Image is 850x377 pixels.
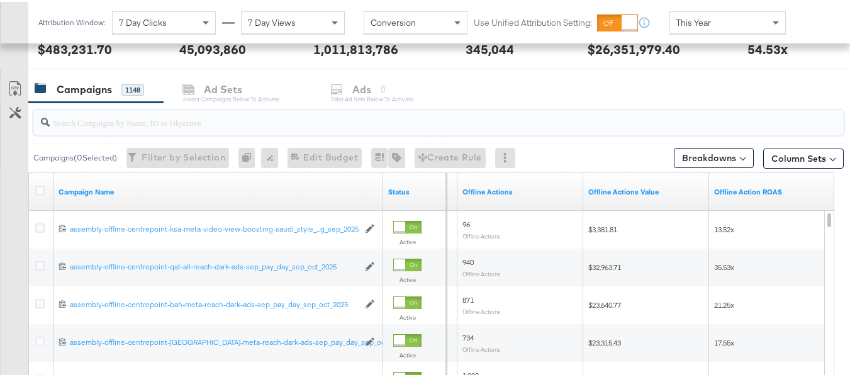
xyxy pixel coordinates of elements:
div: Attribution Window: [38,16,106,25]
a: assembly-offline-centrepoint-bah-meta-reach-dark-ads-sep_pay_day_sep_oct_2025 [70,298,359,308]
a: Shows the current state of your Ad Campaign. [388,185,441,195]
a: assembly-offline-centrepoint-qat-all-reach-dark-ads-sep_pay_day_sep_oct_2025 [70,260,359,271]
div: assembly-offline-centrepoint-qat-all-reach-dark-ads-sep_pay_day_sep_oct_2025 [70,260,359,270]
div: Campaigns ( 0 Selected) [33,150,117,162]
a: Your campaign name. [59,185,378,195]
sub: Offline Actions [462,306,501,313]
div: 1148 [121,82,144,94]
sub: Offline Actions [462,344,501,351]
div: 45,093,860 [179,38,246,57]
span: Conversion [371,15,416,26]
sub: Offline Actions [462,268,501,276]
span: $23,640.77 [588,298,621,308]
button: Column Sets [763,147,844,167]
span: 21.25x [714,298,734,308]
button: Breakdowns [674,146,754,166]
span: 871 [462,293,474,303]
span: $23,315.43 [588,336,621,346]
span: 7 Day Views [248,15,296,26]
input: Search Campaigns by Name, ID or Objective [50,103,772,128]
div: assembly-offline-centrepoint-ksa-meta-video-view-boosting-saudi_style_...g_sep_2025 [70,222,359,232]
label: Use Unified Attribution Setting: [474,15,592,27]
div: 1,011,813,786 [313,38,398,57]
span: This Year [676,15,711,26]
a: Offline Actions. [714,185,830,195]
a: Offline Actions. [588,185,704,195]
span: 17.55x [714,336,734,346]
span: 13.52x [714,223,734,232]
span: 35.53x [714,261,734,270]
a: assembly-offline-centrepoint-[GEOGRAPHIC_DATA]-meta-reach-dark-ads-sep_pay_day_sep_oct_2025 [70,335,359,346]
span: 734 [462,331,474,340]
label: Active [393,274,422,282]
div: $26,351,979.40 [588,38,680,57]
div: Campaigns [57,81,112,95]
span: 940 [462,256,474,265]
a: Offline Actions. [462,185,578,195]
a: assembly-offline-centrepoint-ksa-meta-video-view-boosting-saudi_style_...g_sep_2025 [70,222,359,233]
div: 54.53x [747,38,788,57]
div: 0 [238,146,261,166]
span: 7 Day Clicks [119,15,167,26]
span: $32,963.71 [588,261,621,270]
label: Active [393,349,422,357]
label: Active [393,312,422,320]
label: Active [393,236,422,244]
div: $483,231.70 [38,38,112,57]
span: $3,381.81 [588,223,617,232]
span: 96 [462,218,470,227]
div: 345,044 [466,38,514,57]
sub: Offline Actions [462,230,501,238]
